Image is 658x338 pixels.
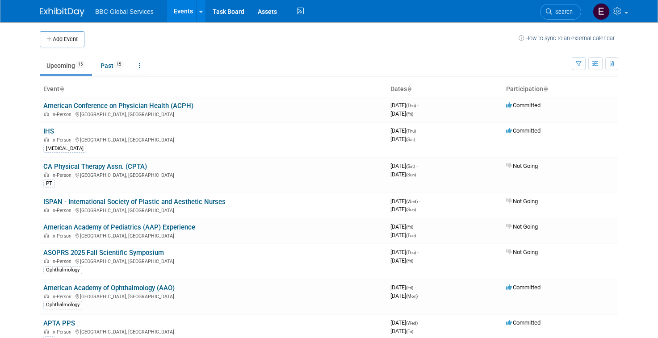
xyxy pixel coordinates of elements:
[417,249,419,255] span: -
[390,257,413,264] span: [DATE]
[419,198,420,204] span: -
[415,284,416,291] span: -
[390,136,415,142] span: [DATE]
[406,225,413,230] span: (Fri)
[43,301,82,309] div: Ophthalmology
[390,102,419,108] span: [DATE]
[390,328,413,334] span: [DATE]
[40,8,84,17] img: ExhibitDay
[407,85,411,92] a: Sort by Start Date
[406,285,413,290] span: (Fri)
[43,198,226,206] a: ISPAN - International Society of Plastic and Aesthetic Nurses
[44,112,49,116] img: In-Person Event
[43,284,175,292] a: American Academy of Ophthalmology (AAO)
[51,112,74,117] span: In-Person
[390,163,418,169] span: [DATE]
[43,179,55,188] div: PT
[51,208,74,213] span: In-Person
[44,329,49,334] img: In-Person Event
[406,259,413,263] span: (Fri)
[43,257,383,264] div: [GEOGRAPHIC_DATA], [GEOGRAPHIC_DATA]
[406,233,416,238] span: (Tue)
[43,206,383,213] div: [GEOGRAPHIC_DATA], [GEOGRAPHIC_DATA]
[406,321,418,325] span: (Wed)
[44,137,49,142] img: In-Person Event
[390,206,416,213] span: [DATE]
[43,223,195,231] a: American Academy of Pediatrics (AAP) Experience
[506,102,541,108] span: Committed
[390,249,419,255] span: [DATE]
[43,232,383,239] div: [GEOGRAPHIC_DATA], [GEOGRAPHIC_DATA]
[95,8,154,15] span: BBC Global Services
[51,137,74,143] span: In-Person
[506,127,541,134] span: Committed
[43,171,383,178] div: [GEOGRAPHIC_DATA], [GEOGRAPHIC_DATA]
[406,112,413,117] span: (Fri)
[51,329,74,335] span: In-Person
[506,284,541,291] span: Committed
[417,102,419,108] span: -
[552,8,573,15] span: Search
[419,319,420,326] span: -
[506,223,538,230] span: Not Going
[43,102,193,110] a: American Conference on Physician Health (ACPH)
[415,223,416,230] span: -
[387,82,503,97] th: Dates
[390,198,420,204] span: [DATE]
[416,163,418,169] span: -
[390,232,416,238] span: [DATE]
[540,4,581,20] a: Search
[51,172,74,178] span: In-Person
[406,129,416,134] span: (Thu)
[390,319,420,326] span: [DATE]
[51,233,74,239] span: In-Person
[390,171,416,178] span: [DATE]
[406,137,415,142] span: (Sat)
[40,57,92,74] a: Upcoming15
[506,198,538,204] span: Not Going
[94,57,130,74] a: Past15
[40,82,387,97] th: Event
[44,259,49,263] img: In-Person Event
[543,85,548,92] a: Sort by Participation Type
[43,292,383,300] div: [GEOGRAPHIC_DATA], [GEOGRAPHIC_DATA]
[406,329,413,334] span: (Fri)
[114,61,124,68] span: 15
[43,328,383,335] div: [GEOGRAPHIC_DATA], [GEOGRAPHIC_DATA]
[390,284,416,291] span: [DATE]
[43,319,75,327] a: APTA PPS
[43,266,82,274] div: Ophthalmology
[390,292,418,299] span: [DATE]
[75,61,85,68] span: 15
[44,294,49,298] img: In-Person Event
[390,110,413,117] span: [DATE]
[51,294,74,300] span: In-Person
[51,259,74,264] span: In-Person
[506,319,541,326] span: Committed
[406,172,416,177] span: (Sun)
[43,110,383,117] div: [GEOGRAPHIC_DATA], [GEOGRAPHIC_DATA]
[406,199,418,204] span: (Wed)
[44,233,49,238] img: In-Person Event
[506,163,538,169] span: Not Going
[43,249,164,257] a: ASOPRS 2025 Fall Scientific Symposium
[44,208,49,212] img: In-Person Event
[406,250,416,255] span: (Thu)
[406,103,416,108] span: (Thu)
[59,85,64,92] a: Sort by Event Name
[406,294,418,299] span: (Mon)
[390,223,416,230] span: [DATE]
[519,35,618,42] a: How to sync to an external calendar...
[43,163,147,171] a: CA Physical Therapy Assn. (CPTA)
[43,136,383,143] div: [GEOGRAPHIC_DATA], [GEOGRAPHIC_DATA]
[593,3,610,20] img: Ethan Denkensohn
[503,82,618,97] th: Participation
[44,172,49,177] img: In-Person Event
[506,249,538,255] span: Not Going
[406,207,416,212] span: (Sun)
[43,127,54,135] a: IHS
[417,127,419,134] span: -
[43,145,86,153] div: [MEDICAL_DATA]
[390,127,419,134] span: [DATE]
[406,164,415,169] span: (Sat)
